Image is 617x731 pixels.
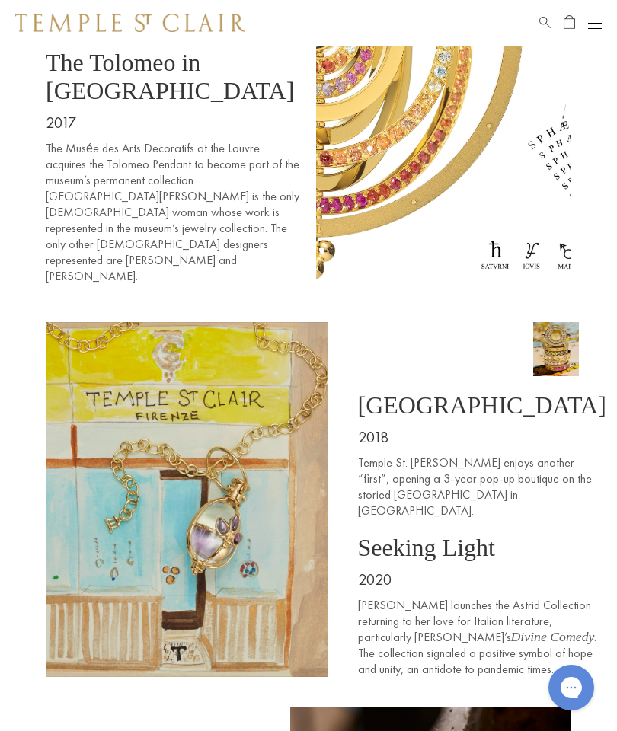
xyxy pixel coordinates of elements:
p: [PERSON_NAME] launches the Astrid Collection returning to her love for Italian literature, partic... [358,597,606,677]
img: Temple St. Clair [15,14,245,32]
p: 2020 [358,570,606,589]
p: The Tolomeo in [GEOGRAPHIC_DATA] [46,49,301,105]
p: [GEOGRAPHIC_DATA] [358,391,606,420]
a: Search [539,14,551,32]
em: Divine Comedy [511,629,595,644]
iframe: Gorgias live chat messenger [541,659,602,716]
p: The Musée des Arts Decoratifs at the Louvre acquires the Tolomeo Pendant to become part of the mu... [46,140,301,284]
p: 2017 [46,113,301,132]
p: Temple St. [PERSON_NAME] enjoys another “first”, opening a 3-year pop-up boutique on the storied ... [358,455,606,519]
p: Seeking Light [358,534,606,562]
p: 2018 [358,427,606,447]
button: Open navigation [588,14,602,32]
a: Open Shopping Bag [564,14,575,32]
